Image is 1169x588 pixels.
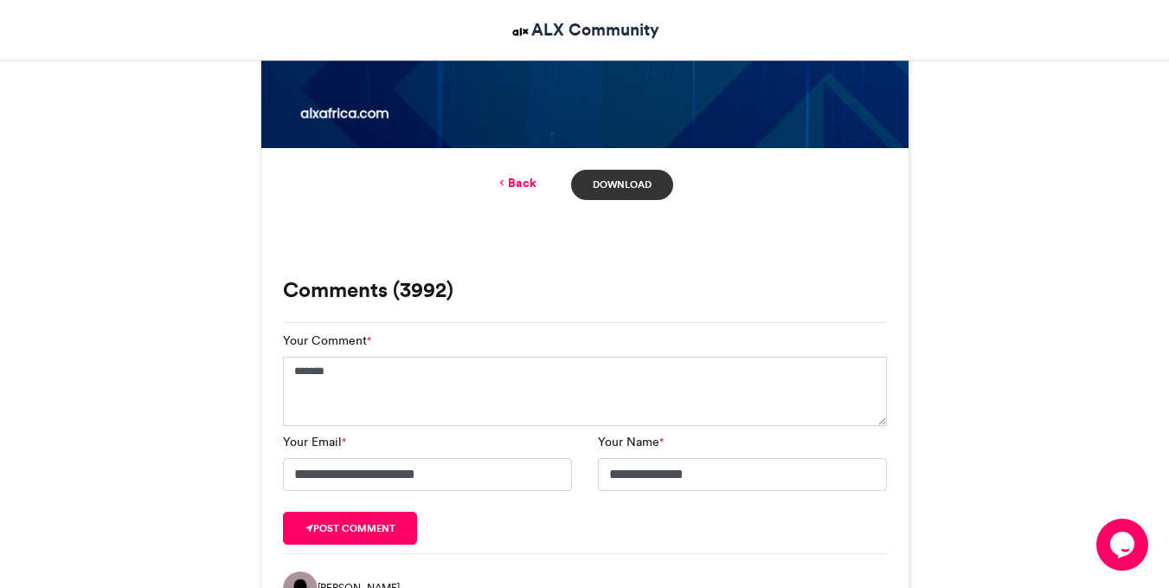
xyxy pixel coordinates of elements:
[598,433,664,451] label: Your Name
[571,170,672,200] a: Download
[510,17,659,42] a: ALX Community
[1096,519,1152,571] iframe: chat widget
[283,512,418,545] button: Post comment
[496,174,536,192] a: Back
[283,433,346,451] label: Your Email
[283,332,371,350] label: Your Comment
[510,21,531,42] img: ALX Community
[283,280,887,300] h3: Comments (3992)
